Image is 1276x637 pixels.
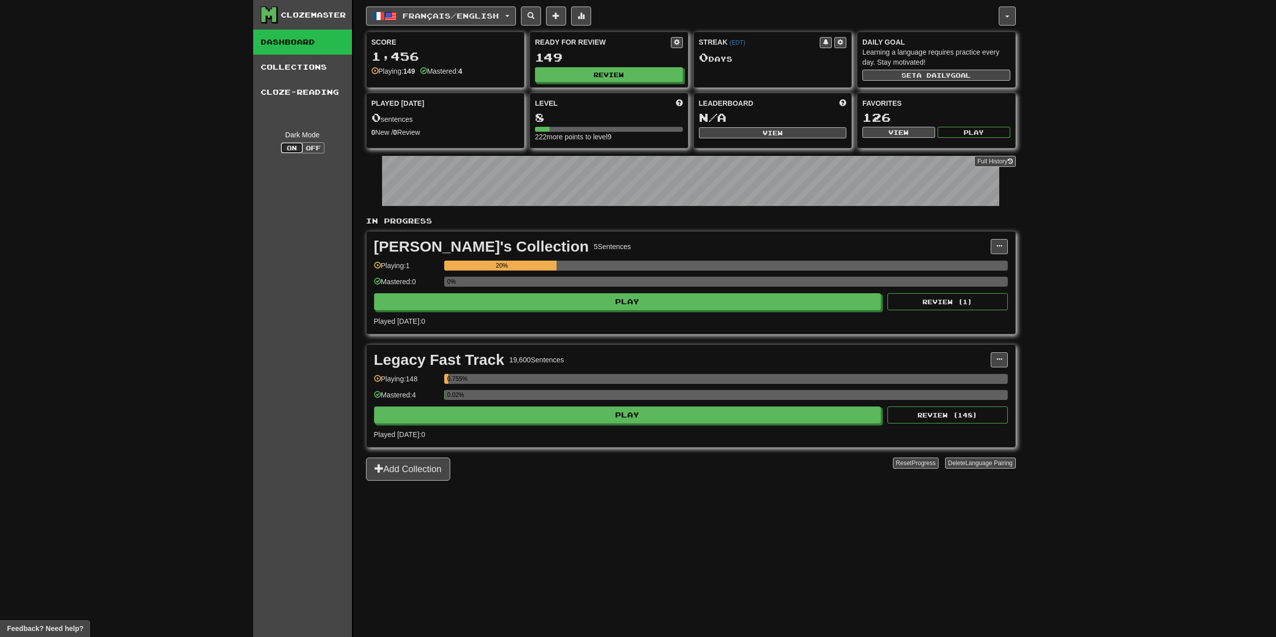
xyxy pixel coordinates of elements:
span: N/A [699,110,726,124]
button: Off [302,142,324,153]
button: More stats [571,7,591,26]
span: 0 [372,110,381,124]
div: 149 [535,51,683,64]
span: Played [DATE] [372,98,425,108]
button: Play [938,127,1010,138]
button: DeleteLanguage Pairing [945,458,1016,469]
span: Français / English [403,12,499,20]
span: Played [DATE]: 0 [374,317,425,325]
span: Open feedback widget [7,623,83,633]
a: Cloze-Reading [253,80,352,105]
div: 0.755% [447,374,448,384]
div: Mastered: 4 [374,390,439,406]
div: 8 [535,111,683,124]
div: sentences [372,111,519,124]
div: 20% [447,261,557,271]
div: [PERSON_NAME]'s Collection [374,239,589,254]
a: (EDT) [730,39,746,46]
a: Dashboard [253,30,352,55]
button: Add sentence to collection [546,7,566,26]
button: View [699,127,847,138]
strong: 4 [458,67,462,75]
div: Streak [699,37,820,47]
div: Score [372,37,519,47]
button: Play [374,406,881,423]
button: Add Collection [366,458,450,481]
div: Playing: [372,66,415,76]
button: View [862,127,935,138]
div: Clozemaster [281,10,346,20]
div: Learning a language requires practice every day. Stay motivated! [862,47,1010,67]
button: ResetProgress [893,458,939,469]
div: Ready for Review [535,37,671,47]
p: In Progress [366,216,1016,226]
span: a daily [917,72,951,79]
span: 0 [699,50,708,64]
div: Daily Goal [862,37,1010,47]
div: 222 more points to level 9 [535,132,683,142]
div: New / Review [372,127,519,137]
span: Level [535,98,558,108]
span: Score more points to level up [676,98,683,108]
span: Progress [912,460,936,467]
button: Review (1) [887,293,1008,310]
div: 19,600 Sentences [509,355,564,365]
strong: 0 [372,128,376,136]
div: Dark Mode [261,130,344,140]
div: Mastered: 0 [374,277,439,293]
div: 1,456 [372,50,519,63]
div: Legacy Fast Track [374,352,504,367]
div: Mastered: [420,66,462,76]
button: Review [535,67,683,82]
strong: 0 [393,128,397,136]
button: On [281,142,303,153]
strong: 149 [403,67,415,75]
button: Seta dailygoal [862,70,1010,81]
button: Play [374,293,881,310]
div: Favorites [862,98,1010,108]
button: Français/English [366,7,516,26]
div: Playing: 148 [374,374,439,390]
button: Review (148) [887,406,1008,423]
span: Played [DATE]: 0 [374,431,425,439]
span: Language Pairing [965,460,1012,467]
span: Leaderboard [699,98,754,108]
div: 126 [862,111,1010,124]
div: 5 Sentences [594,242,631,252]
a: Full History [974,156,1015,167]
div: Playing: 1 [374,261,439,277]
a: Collections [253,55,352,80]
span: This week in points, UTC [839,98,846,108]
button: Search sentences [521,7,541,26]
div: Day s [699,51,847,64]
